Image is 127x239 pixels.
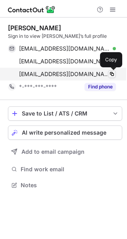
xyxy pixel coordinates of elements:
[8,5,56,14] img: ContactOut v5.3.10
[8,106,122,121] button: save-profile-one-click
[21,182,119,189] span: Notes
[21,149,85,155] span: Add to email campaign
[8,125,122,140] button: AI write personalized message
[21,166,119,173] span: Find work email
[8,180,122,191] button: Notes
[8,24,61,32] div: [PERSON_NAME]
[19,58,110,65] span: [EMAIL_ADDRESS][DOMAIN_NAME]
[85,83,116,91] button: Reveal Button
[8,164,122,175] button: Find work email
[19,45,110,52] span: [EMAIL_ADDRESS][DOMAIN_NAME]
[8,33,122,40] div: Sign in to view [PERSON_NAME]’s full profile
[22,129,106,136] span: AI write personalized message
[19,71,110,78] span: [EMAIL_ADDRESS][DOMAIN_NAME]
[22,110,108,117] div: Save to List / ATS / CRM
[8,145,122,159] button: Add to email campaign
